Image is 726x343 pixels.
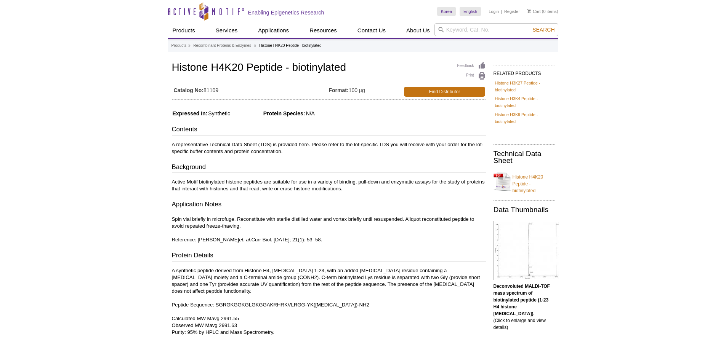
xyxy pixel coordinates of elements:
a: About Us [402,23,434,38]
img: Your Cart [527,9,531,13]
a: Feedback [457,62,486,70]
span: Synthetic [207,110,230,116]
td: 81109 [172,82,329,97]
li: (0 items) [527,7,558,16]
h2: Data Thumbnails [494,206,555,213]
span: Search [532,27,555,33]
strong: Format: [329,87,349,94]
p: A synthetic peptide derived from Histone H4, [MEDICAL_DATA] 1-23, with an added [MEDICAL_DATA] re... [172,267,486,336]
a: Products [171,42,186,49]
span: Protein Species: [232,110,305,116]
button: Search [530,26,557,33]
p: Spin vial briefly in microfuge. Reconstitute with sterile distilled water and vortex briefly unti... [172,216,486,243]
h1: Histone H4K20 Peptide - biotinylated [172,62,486,75]
a: Register [504,9,520,14]
a: English [460,7,481,16]
a: Products [168,23,200,38]
a: Histone H3K9 Peptide - biotinylated [495,111,553,125]
h2: Enabling Epigenetics Research [248,9,324,16]
input: Keyword, Cat. No. [434,23,558,36]
span: Expressed In: [172,110,208,116]
a: Histone H4K20 Peptide - biotinylated [494,169,555,194]
a: Print [457,72,486,80]
a: Histone H3K27 Peptide - biotinylated [495,80,553,93]
h3: Contents [172,125,486,136]
a: Recombinant Proteins & Enzymes [193,42,251,49]
p: A representative Technical Data Sheet (TDS) is provided here. Please refer to the lot-specific TD... [172,141,486,155]
li: » [254,43,256,48]
h2: Technical Data Sheet [494,150,555,164]
li: | [501,7,502,16]
strong: Catalog No: [174,87,204,94]
h3: Background [172,163,486,173]
b: Deconvoluted MALDI-TOF mass spectrum of biotinylated peptide (1-23 H4 histone [MEDICAL_DATA]). [494,284,550,316]
li: Histone H4K20 Peptide - biotinylated [259,43,321,48]
li: » [188,43,191,48]
p: (Click to enlarge and view details) [494,283,555,331]
h3: Application Notes [172,200,486,211]
h2: RELATED PRODUCTS [494,65,555,78]
h3: Protein Details [172,251,486,262]
a: Contact Us [353,23,390,38]
a: Cart [527,9,541,14]
i: et. al. [239,237,251,242]
a: Korea [437,7,456,16]
p: Active Motif biotinylated histone peptides are suitable for use in a variety of binding, pull-dow... [172,179,486,192]
a: Applications [253,23,293,38]
span: N/A [305,110,315,116]
a: Login [489,9,499,14]
a: Find Distributor [404,87,485,97]
a: Resources [305,23,341,38]
img: econvoluted MALDI-TOF mass spectrum of biotinylated peptide (1-23 H4 histone amino acids). [494,221,560,280]
td: 100 µg [329,82,403,97]
a: Histone H3K4 Peptide - biotinylated [495,95,553,109]
a: Services [211,23,242,38]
